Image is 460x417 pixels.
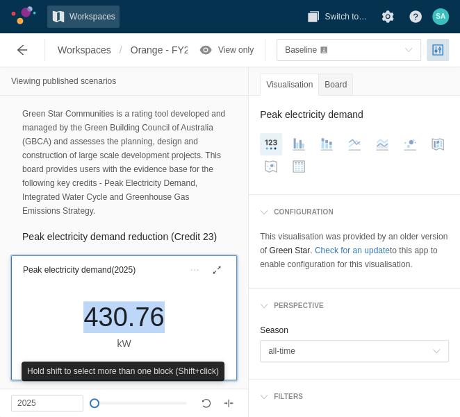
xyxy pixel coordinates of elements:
div: configuration [254,201,454,224]
span: This visualisation was provided by an older version of . [260,232,447,255]
span: Baseline [285,45,317,55]
span: to this app to enable configuration for this visualisation. [260,246,438,269]
span: Switch to… [325,10,367,24]
div: 430.76 [83,301,164,333]
div: Perspective [268,300,324,312]
p: Green Star Communities is a rating tool developed and managed by the Green Building Council of Au... [22,107,226,218]
div: Viewing published scenarios [11,73,116,90]
div: Hold shift to select more than one block (Shift+click) [22,361,224,381]
a: Workspaces [54,39,115,61]
div: Perspective [254,294,454,318]
a: Check for an update [315,246,390,255]
button: Switch to… [302,6,371,28]
div: Filters [268,391,303,403]
h2: Peak electricity demand reduction (Credit 23) [22,229,226,244]
label: Season [260,325,288,335]
button: toggle menu [260,340,449,362]
h2: Peak electricity demand [260,107,449,122]
button: toggle menu [277,39,421,61]
span: Workspaces [58,43,111,57]
div: SA [432,8,449,25]
h3: Peak electricity demand (2025) [23,263,135,277]
span: / [115,39,126,61]
span: Orange - FY25 Reporting [131,43,240,57]
strong: Green Star [269,246,310,255]
div: Board [318,74,353,96]
div: kW [83,336,164,351]
span: all-time [268,344,432,358]
span: Workspaces [69,10,115,24]
span: View only [218,43,254,57]
div: Filters [254,385,454,409]
a: Workspaces [47,6,120,28]
div: configuration [268,206,334,219]
a: Orange - FY25 Reporting [126,39,244,61]
div: Visualisation [260,74,319,96]
nav: Breadcrumb [54,39,182,61]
